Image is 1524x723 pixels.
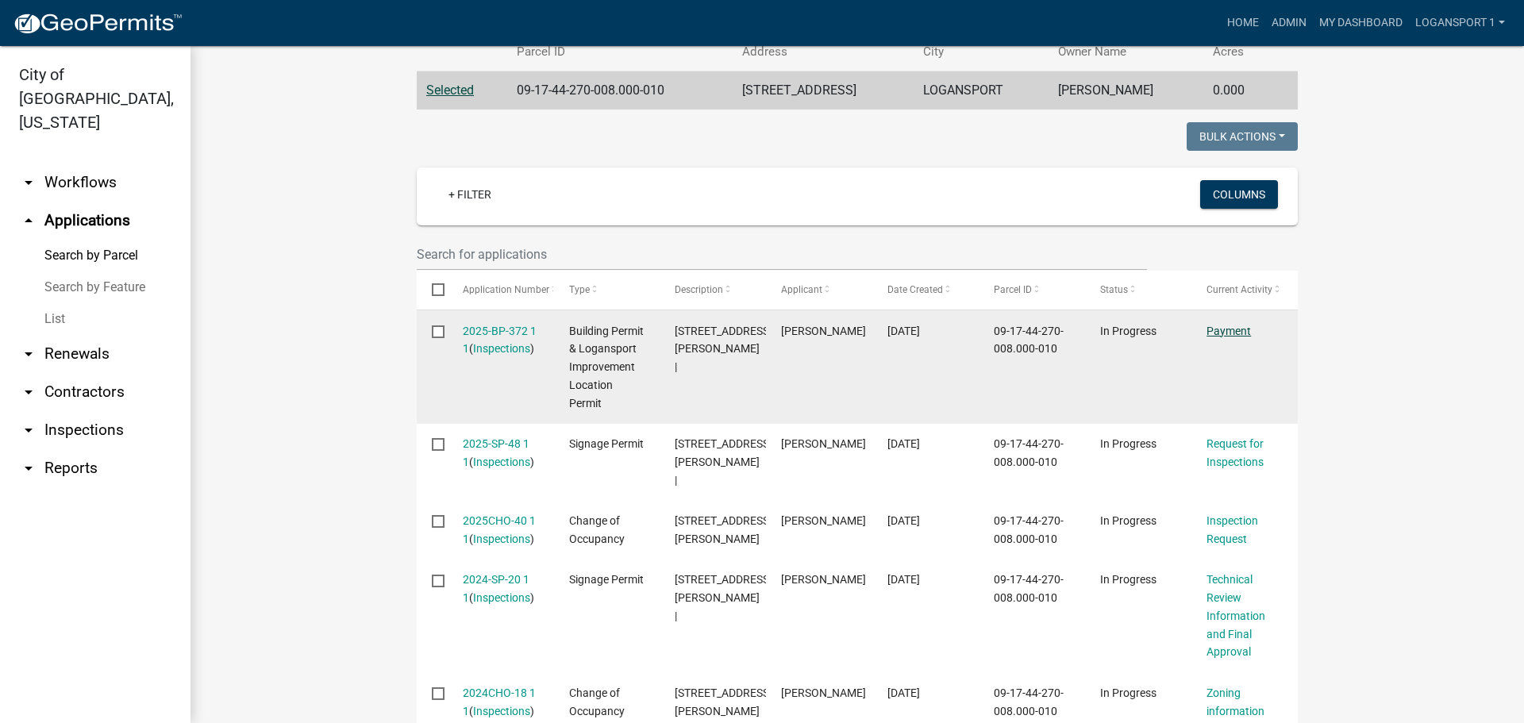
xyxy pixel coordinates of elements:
[994,573,1064,604] span: 09-17-44-270-008.000-010
[1221,8,1265,38] a: Home
[1265,8,1313,38] a: Admin
[463,573,529,604] a: 2024-SP-20 1 1
[463,322,539,359] div: ( )
[766,271,872,309] datatable-header-cell: Applicant
[569,437,644,450] span: Signage Permit
[19,211,38,230] i: arrow_drop_up
[19,344,38,363] i: arrow_drop_down
[1049,71,1203,110] td: [PERSON_NAME]
[1206,437,1264,468] a: Request for Inspections
[463,514,536,545] a: 2025CHO-40 1 1
[426,83,474,98] a: Selected
[473,456,530,468] a: Inspections
[463,571,539,607] div: ( )
[1203,71,1272,110] td: 0.000
[781,573,866,586] span: MAURO PICARDO
[447,271,553,309] datatable-header-cell: Application Number
[1206,514,1258,545] a: Inspection Request
[1313,8,1409,38] a: My Dashboard
[463,435,539,471] div: ( )
[473,591,530,604] a: Inspections
[1206,325,1251,337] a: Payment
[19,421,38,440] i: arrow_drop_down
[675,437,772,486] span: 406 E BROADWAY | Lin, Jianmei |
[1206,573,1265,658] a: Technical Review Information and Final Approval
[417,271,447,309] datatable-header-cell: Select
[463,284,549,295] span: Application Number
[473,342,530,355] a: Inspections
[436,180,504,209] a: + Filter
[1100,573,1156,586] span: In Progress
[1085,271,1191,309] datatable-header-cell: Status
[19,383,38,402] i: arrow_drop_down
[19,173,38,192] i: arrow_drop_down
[979,271,1085,309] datatable-header-cell: Parcel ID
[463,325,537,356] a: 2025-BP-372 1 1
[473,533,530,545] a: Inspections
[887,686,920,699] span: 09/16/2024
[569,284,590,295] span: Type
[887,573,920,586] span: 09/25/2024
[1203,33,1272,71] th: Acres
[887,325,920,337] span: 10/02/2025
[675,573,772,622] span: 406 E BROADWAY | Lin, Jianmei |
[569,573,644,586] span: Signage Permit
[1409,8,1511,38] a: Logansport 1
[781,686,866,699] span: SADIEL SANCHEZ LOPEZ
[1206,284,1272,295] span: Current Activity
[887,284,943,295] span: Date Created
[994,437,1064,468] span: 09-17-44-270-008.000-010
[994,284,1032,295] span: Parcel ID
[887,514,920,527] span: 05/30/2025
[675,686,772,717] span: 406 E BROADWAY Lin, Jianmei
[569,325,644,410] span: Building Permit & Logansport Improvement Location Permit
[994,514,1064,545] span: 09-17-44-270-008.000-010
[781,514,866,527] span: Pedro Vargas
[781,325,866,337] span: Pedro Vargas
[660,271,766,309] datatable-header-cell: Description
[781,437,866,450] span: Pedro Vargas
[1187,122,1298,151] button: Bulk Actions
[872,271,979,309] datatable-header-cell: Date Created
[1100,514,1156,527] span: In Progress
[1100,437,1156,450] span: In Progress
[994,686,1064,717] span: 09-17-44-270-008.000-010
[463,684,539,721] div: ( )
[914,33,1048,71] th: City
[675,284,723,295] span: Description
[463,686,536,717] a: 2024CHO-18 1 1
[1049,33,1203,71] th: Owner Name
[569,514,625,545] span: Change of Occupancy
[1100,325,1156,337] span: In Progress
[553,271,660,309] datatable-header-cell: Type
[463,512,539,548] div: ( )
[1191,271,1298,309] datatable-header-cell: Current Activity
[994,325,1064,356] span: 09-17-44-270-008.000-010
[887,437,920,450] span: 05/30/2025
[781,284,822,295] span: Applicant
[675,325,772,374] span: 406 E BROADWAY | Lin, Jianmei |
[507,33,733,71] th: Parcel ID
[733,71,914,110] td: [STREET_ADDRESS]
[417,238,1147,271] input: Search for applications
[1200,180,1278,209] button: Columns
[914,71,1048,110] td: LOGANSPORT
[463,437,529,468] a: 2025-SP-48 1 1
[569,686,625,717] span: Change of Occupancy
[733,33,914,71] th: Address
[473,705,530,717] a: Inspections
[1100,686,1156,699] span: In Progress
[19,459,38,478] i: arrow_drop_down
[1100,284,1128,295] span: Status
[675,514,772,545] span: 406 E BROADWAY Lin, Jianmei
[507,71,733,110] td: 09-17-44-270-008.000-010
